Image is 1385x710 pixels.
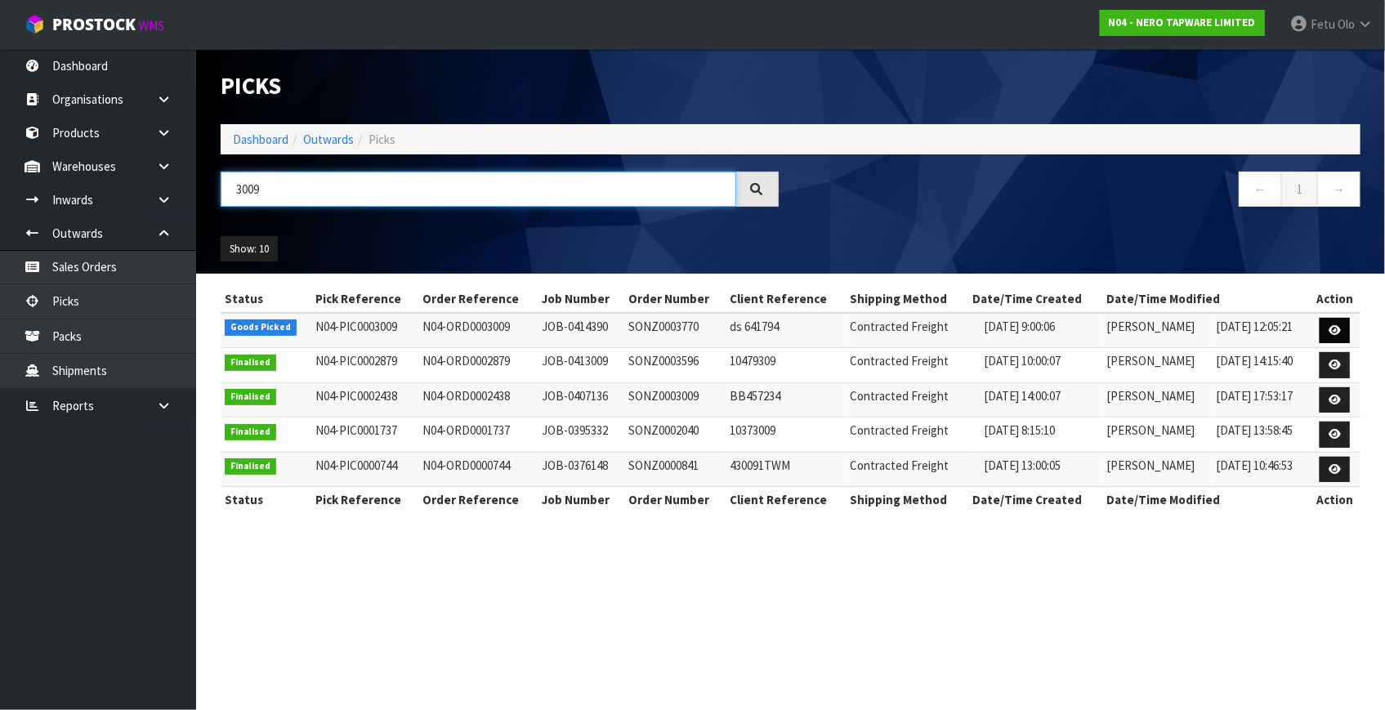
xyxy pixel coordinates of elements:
td: JOB-0414390 [538,313,624,348]
a: → [1317,172,1360,207]
th: Order Number [624,487,726,513]
td: 10479309 [726,348,847,383]
td: [DATE] 8:15:10 [980,418,1102,453]
th: Order Reference [418,286,538,312]
h1: Picks [221,74,779,100]
td: SONZ0000841 [624,452,726,487]
a: Dashboard [233,132,288,147]
input: Search picks [221,172,736,207]
td: [DATE] 13:00:05 [980,452,1102,487]
th: Order Number [624,286,726,312]
span: Fetu [1311,16,1335,32]
td: 430091TWM [726,452,847,487]
a: ← [1239,172,1282,207]
span: Goods Picked [225,319,297,336]
td: N04-PIC0000744 [311,452,418,487]
th: Status [221,487,311,513]
td: [DATE] 10:00:07 [980,348,1102,383]
td: [DATE] 14:00:07 [980,382,1102,418]
td: SONZ0003596 [624,348,726,383]
th: Client Reference [726,286,847,312]
th: Job Number [538,487,624,513]
td: N04-ORD0002879 [418,348,538,383]
td: N04-ORD0000744 [418,452,538,487]
th: Pick Reference [311,286,418,312]
span: Contracted Freight [851,422,949,438]
strong: N04 - NERO TAPWARE LIMITED [1109,16,1256,29]
td: ds 641794 [726,313,847,348]
td: [PERSON_NAME] [1102,418,1213,453]
th: Shipping Method [847,487,968,513]
span: Contracted Freight [851,388,949,404]
td: N04-ORD0003009 [418,313,538,348]
td: SONZ0002040 [624,418,726,453]
td: N04-PIC0002438 [311,382,418,418]
td: [PERSON_NAME] [1102,313,1213,348]
a: 1 [1281,172,1318,207]
td: JOB-0407136 [538,382,624,418]
th: Date/Time Modified [1102,286,1309,312]
th: Job Number [538,286,624,312]
span: Finalised [225,458,276,475]
a: Outwards [303,132,354,147]
td: [PERSON_NAME] [1102,382,1213,418]
td: SONZ0003770 [624,313,726,348]
td: [DATE] 10:46:53 [1213,452,1310,487]
span: ProStock [52,14,136,35]
button: Show: 10 [221,236,278,262]
td: JOB-0376148 [538,452,624,487]
th: Date/Time Modified [1102,487,1309,513]
th: Date/Time Created [968,286,1102,312]
td: N04-ORD0002438 [418,382,538,418]
td: N04-ORD0001737 [418,418,538,453]
th: Shipping Method [847,286,968,312]
th: Action [1309,286,1360,312]
td: [PERSON_NAME] [1102,452,1213,487]
span: Contracted Freight [851,353,949,368]
th: Date/Time Created [968,487,1102,513]
small: WMS [139,18,164,33]
th: Status [221,286,311,312]
td: JOB-0413009 [538,348,624,383]
span: Olo [1338,16,1355,32]
span: Finalised [225,389,276,405]
a: N04 - NERO TAPWARE LIMITED [1100,10,1265,36]
td: 10373009 [726,418,847,453]
img: cube-alt.png [25,14,45,34]
th: Action [1309,487,1360,513]
td: [DATE] 17:53:17 [1213,382,1310,418]
th: Order Reference [418,487,538,513]
td: N04-PIC0002879 [311,348,418,383]
td: [DATE] 12:05:21 [1213,313,1310,348]
td: SONZ0003009 [624,382,726,418]
th: Client Reference [726,487,847,513]
span: Finalised [225,424,276,440]
td: BB457234 [726,382,847,418]
span: Finalised [225,355,276,371]
span: Contracted Freight [851,458,949,473]
td: [PERSON_NAME] [1102,348,1213,383]
td: N04-PIC0001737 [311,418,418,453]
td: JOB-0395332 [538,418,624,453]
td: [DATE] 13:58:45 [1213,418,1310,453]
td: [DATE] 14:15:40 [1213,348,1310,383]
nav: Page navigation [803,172,1361,212]
td: [DATE] 9:00:06 [980,313,1102,348]
span: Picks [369,132,395,147]
th: Pick Reference [311,487,418,513]
span: Contracted Freight [851,319,949,334]
td: N04-PIC0003009 [311,313,418,348]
